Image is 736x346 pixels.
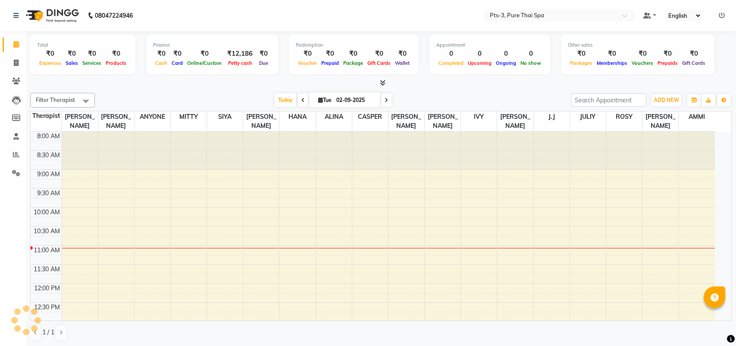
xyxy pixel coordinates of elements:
span: Upcoming [466,60,494,66]
span: Prepaids [655,60,680,66]
button: ADD NEW [651,94,681,106]
b: 08047224946 [95,3,133,28]
div: ₹0 [296,49,319,59]
span: Today [275,93,296,107]
div: 11:00 AM [32,246,62,255]
div: 10:30 AM [32,227,62,236]
div: 9:00 AM [35,170,62,179]
span: CASPER [352,111,388,122]
span: HANA [279,111,315,122]
span: Memberships [595,60,630,66]
div: 12:00 PM [32,284,62,293]
span: Package [341,60,365,66]
span: ALINA [316,111,352,122]
span: MITTY [171,111,207,122]
span: Petty cash [226,60,254,66]
div: ₹0 [80,49,103,59]
span: J.J [534,111,570,122]
div: Redemption [296,41,412,49]
img: logo [22,3,81,28]
div: ₹0 [37,49,63,59]
span: [PERSON_NAME] [642,111,678,131]
div: Appointment [436,41,543,49]
span: IVY [461,111,497,122]
div: ₹0 [655,49,680,59]
div: ₹0 [169,49,185,59]
div: 8:30 AM [35,151,62,160]
span: [PERSON_NAME] [243,111,279,131]
div: ₹0 [103,49,128,59]
span: Vouchers [630,60,655,66]
span: [PERSON_NAME] [98,111,134,131]
span: Card [169,60,185,66]
div: 9:30 AM [35,189,62,198]
div: ₹0 [256,49,271,59]
div: ₹0 [680,49,708,59]
span: ROSY [606,111,642,122]
span: ADD NEW [654,97,679,103]
div: ₹0 [185,49,224,59]
span: Products [103,60,128,66]
span: [PERSON_NAME] [388,111,424,131]
span: Packages [568,60,595,66]
span: Completed [436,60,466,66]
span: Voucher [296,60,319,66]
span: [PERSON_NAME] [62,111,98,131]
span: AMMI [679,111,715,122]
span: Ongoing [494,60,518,66]
span: ANYONE [135,111,170,122]
div: 0 [436,49,466,59]
div: 11:30 AM [32,265,62,274]
span: Expenses [37,60,63,66]
div: Total [37,41,128,49]
div: 0 [466,49,494,59]
span: Due [257,60,270,66]
span: Prepaid [319,60,341,66]
span: SIYA [207,111,243,122]
div: Other sales [568,41,708,49]
div: ₹0 [595,49,630,59]
div: ₹0 [153,49,169,59]
div: ₹0 [393,49,412,59]
div: 8:00 AM [35,132,62,141]
div: 0 [494,49,518,59]
input: 2025-09-02 [334,94,377,107]
div: Finance [153,41,271,49]
div: 10:00 AM [32,208,62,217]
span: JULIY [570,111,606,122]
div: Therapist [31,111,62,121]
div: ₹0 [630,49,655,59]
span: [PERSON_NAME] [425,111,460,131]
div: 0 [518,49,543,59]
span: Wallet [393,60,412,66]
div: ₹0 [568,49,595,59]
span: Cash [153,60,169,66]
span: Sales [63,60,80,66]
div: ₹0 [63,49,80,59]
span: Services [80,60,103,66]
div: ₹0 [365,49,393,59]
span: Gift Cards [365,60,393,66]
div: ₹12,186 [224,49,256,59]
span: Online/Custom [185,60,224,66]
span: Gift Cards [680,60,708,66]
div: ₹0 [341,49,365,59]
div: 12:30 PM [32,303,62,312]
span: Filter Therapist [36,96,75,103]
span: No show [518,60,543,66]
span: Tue [316,97,334,103]
div: ₹0 [319,49,341,59]
span: 1 / 1 [42,328,54,337]
span: [PERSON_NAME] [497,111,533,131]
input: Search Appointment [571,93,646,107]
